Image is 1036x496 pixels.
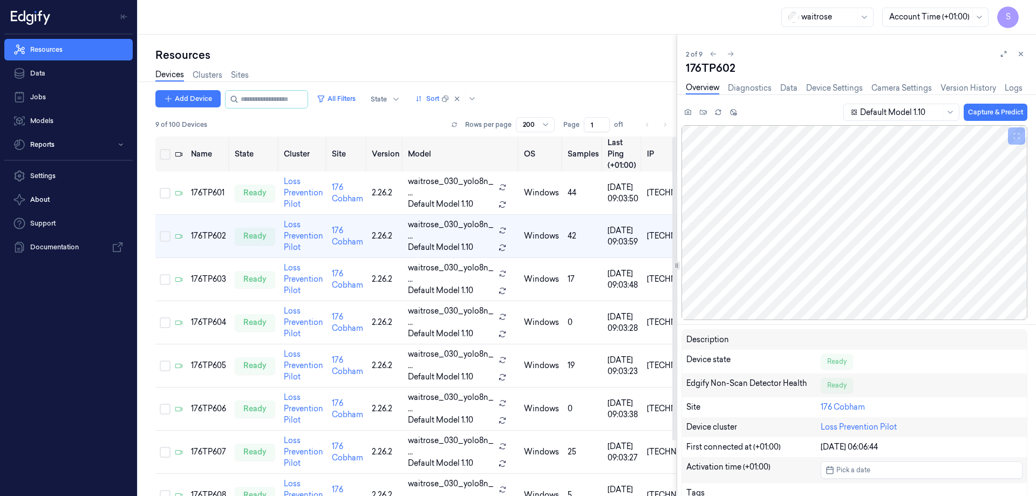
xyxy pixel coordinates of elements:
[284,306,323,338] a: Loss Prevention Pilot
[524,187,559,199] p: windows
[608,355,638,377] div: [DATE] 09:03:23
[524,317,559,328] p: windows
[821,441,1023,453] div: [DATE] 06:06:44
[160,274,171,285] button: Select row
[408,199,473,210] span: Default Model 1.10
[4,110,133,132] a: Models
[284,392,323,425] a: Loss Prevention Pilot
[284,220,323,252] a: Loss Prevention Pilot
[608,225,638,248] div: [DATE] 09:03:59
[614,120,631,130] span: of 1
[568,230,599,242] div: 42
[4,189,133,210] button: About
[408,415,473,426] span: Default Model 1.10
[191,360,226,371] div: 176TP605
[647,317,710,328] div: [TECHNICAL_ID]
[332,355,363,376] a: 176 Cobham
[160,231,171,242] button: Select row
[160,361,171,371] button: Select row
[524,446,559,458] p: windows
[686,422,821,433] div: Device cluster
[372,230,399,242] div: 2.26.2
[408,305,494,328] span: waitrose_030_yolo8n_ ...
[155,47,677,63] div: Resources
[608,398,638,420] div: [DATE] 09:03:38
[964,104,1027,121] button: Capture & Predict
[235,228,275,245] div: ready
[408,285,473,296] span: Default Model 1.10
[997,6,1019,28] button: S
[4,86,133,108] a: Jobs
[115,8,133,25] button: Toggle Navigation
[568,274,599,285] div: 17
[568,360,599,371] div: 19
[160,447,171,458] button: Select row
[235,271,275,288] div: ready
[821,422,897,432] a: Loss Prevention Pilot
[155,90,221,107] button: Add Device
[524,230,559,242] p: windows
[408,349,494,371] span: waitrose_030_yolo8n_ ...
[524,403,559,415] p: windows
[686,378,821,393] div: Edgify Non-Scan Detector Health
[647,403,710,415] div: [TECHNICAL_ID]
[408,435,494,458] span: waitrose_030_yolo8n_ ...
[160,404,171,415] button: Select row
[940,83,996,94] a: Version History
[686,50,703,59] span: 2 of 9
[332,441,363,463] a: 176 Cobham
[640,117,672,132] nav: pagination
[4,165,133,187] a: Settings
[312,90,360,107] button: All Filters
[191,403,226,415] div: 176TP606
[608,182,638,205] div: [DATE] 09:03:50
[524,274,559,285] p: windows
[524,360,559,371] p: windows
[568,317,599,328] div: 0
[728,83,772,94] a: Diagnostics
[284,263,323,295] a: Loss Prevention Pilot
[235,444,275,461] div: ready
[332,226,363,247] a: 176 Cobham
[563,120,580,130] span: Page
[686,441,821,453] div: First connected at (+01:00)
[1005,83,1023,94] a: Logs
[284,349,323,382] a: Loss Prevention Pilot
[686,402,821,413] div: Site
[191,230,226,242] div: 176TP602
[235,185,275,202] div: ready
[821,354,853,369] div: Ready
[647,230,710,242] div: [TECHNICAL_ID]
[231,70,249,81] a: Sites
[408,176,494,199] span: waitrose_030_yolo8n_ ...
[191,274,226,285] div: 176TP603
[155,69,184,81] a: Devices
[4,236,133,258] a: Documentation
[332,269,363,290] a: 176 Cobham
[230,137,280,172] th: State
[284,176,323,209] a: Loss Prevention Pilot
[160,188,171,199] button: Select row
[372,446,399,458] div: 2.26.2
[372,317,399,328] div: 2.26.2
[568,187,599,199] div: 44
[191,446,226,458] div: 176TP607
[372,360,399,371] div: 2.26.2
[332,398,363,419] a: 176 Cobham
[160,149,171,160] button: Select all
[367,137,404,172] th: Version
[563,137,603,172] th: Samples
[235,357,275,375] div: ready
[821,402,865,412] a: 176 Cobham
[160,317,171,328] button: Select row
[372,403,399,415] div: 2.26.2
[647,274,710,285] div: [TECHNICAL_ID]
[408,458,473,469] span: Default Model 1.10
[235,400,275,418] div: ready
[520,137,563,172] th: OS
[372,274,399,285] div: 2.26.2
[465,120,512,130] p: Rows per page
[408,242,473,253] span: Default Model 1.10
[608,268,638,291] div: [DATE] 09:03:48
